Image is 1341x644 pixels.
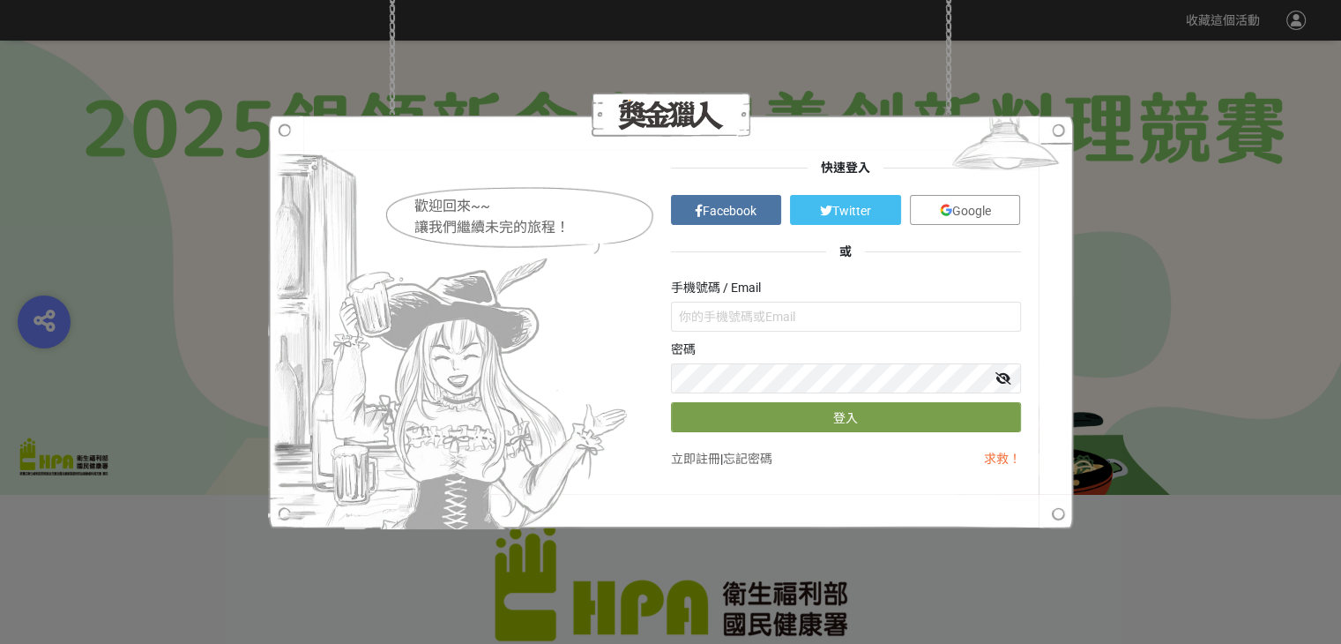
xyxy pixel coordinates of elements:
[952,204,991,218] span: Google
[983,452,1020,466] a: 求救！
[268,115,634,529] img: Hostess
[937,115,1074,181] img: Light
[414,217,656,238] div: 讓我們繼續未完的旅程！
[671,402,1021,432] button: 登入
[703,204,756,218] span: Facebook
[808,161,883,175] span: 快速登入
[671,302,1021,332] input: 你的手機號碼或Email
[832,204,871,218] span: Twitter
[671,279,761,297] label: 手機號碼 / Email
[671,452,720,466] a: 立即註冊
[720,452,723,466] span: |
[940,204,952,216] img: icon_google.e274bc9.svg
[723,452,772,466] a: 忘記密碼
[826,244,865,258] span: 或
[414,196,656,217] div: 歡迎回來~~
[671,341,696,359] label: 密碼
